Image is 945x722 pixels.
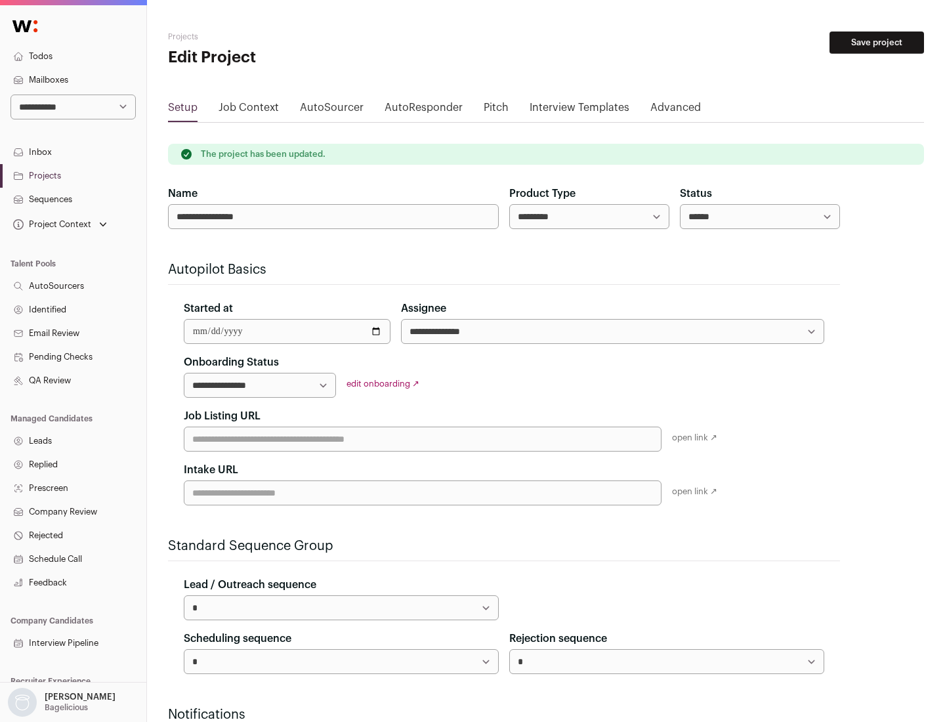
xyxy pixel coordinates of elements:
p: Bagelicious [45,702,88,713]
label: Rejection sequence [509,631,607,647]
p: The project has been updated. [201,149,325,159]
label: Job Listing URL [184,408,261,424]
a: Job Context [219,100,279,121]
h1: Edit Project [168,47,420,68]
label: Assignee [401,301,446,316]
img: nopic.png [8,688,37,717]
a: Pitch [484,100,509,121]
a: edit onboarding ↗ [346,379,419,388]
label: Intake URL [184,462,238,478]
label: Scheduling sequence [184,631,291,647]
h2: Autopilot Basics [168,261,840,279]
h2: Projects [168,32,420,42]
a: Setup [168,100,198,121]
button: Open dropdown [5,688,118,717]
label: Lead / Outreach sequence [184,577,316,593]
label: Product Type [509,186,576,202]
div: Project Context [10,219,91,230]
a: AutoSourcer [300,100,364,121]
label: Status [680,186,712,202]
a: Interview Templates [530,100,629,121]
button: Save project [829,32,924,54]
label: Name [168,186,198,202]
button: Open dropdown [10,215,110,234]
label: Onboarding Status [184,354,279,370]
label: Started at [184,301,233,316]
h2: Standard Sequence Group [168,537,840,555]
a: AutoResponder [385,100,463,121]
p: [PERSON_NAME] [45,692,115,702]
img: Wellfound [5,13,45,39]
a: Advanced [650,100,701,121]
